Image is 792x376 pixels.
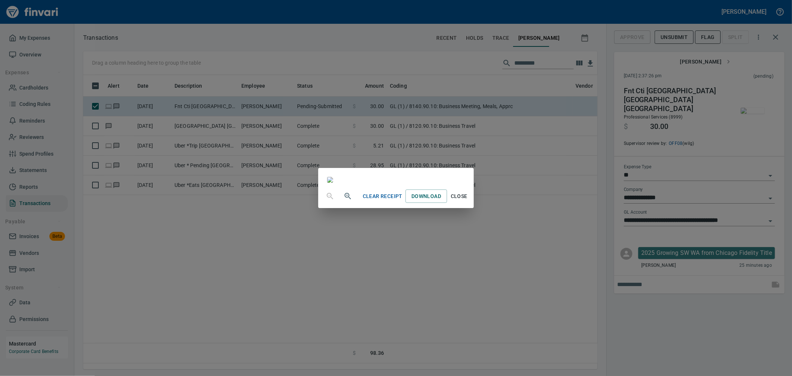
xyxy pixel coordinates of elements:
[363,192,402,201] span: Clear Receipt
[411,192,441,201] span: Download
[360,189,405,203] button: Clear Receipt
[405,189,447,203] a: Download
[327,177,333,183] img: receipts%2Ftapani%2F2025-10-13%2FVkxHETcZYwMMcMKgzB4Hc6vIvP32__nan2pRDtkl0HShblaxQi.jpg
[447,189,471,203] button: Close
[450,192,468,201] span: Close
